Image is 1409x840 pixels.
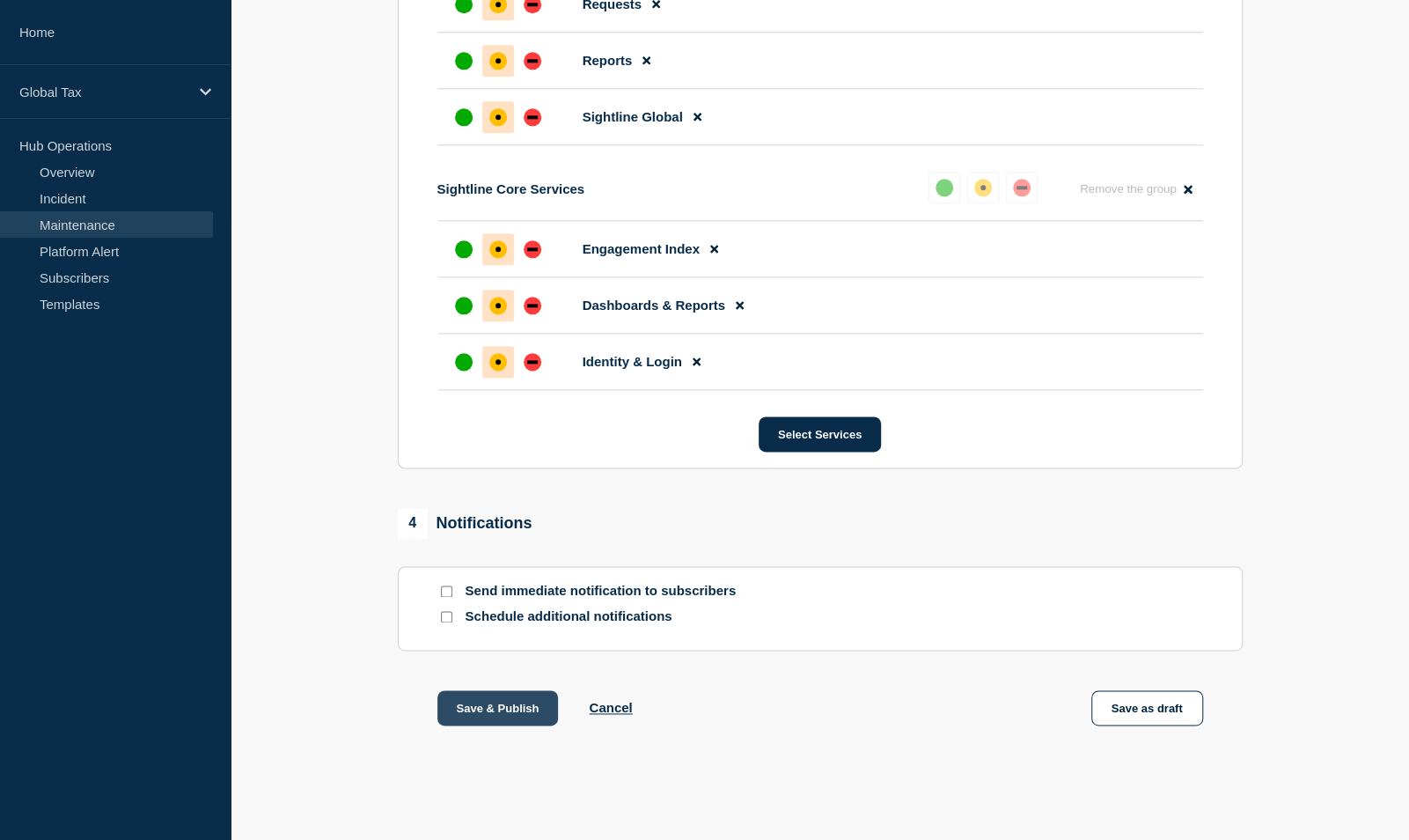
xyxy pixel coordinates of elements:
button: Remove the group [1069,172,1203,206]
div: affected [974,179,992,196]
div: affected [489,52,507,70]
div: down [524,52,541,70]
div: affected [489,297,507,314]
span: Reports [583,53,633,68]
div: down [1013,179,1031,196]
span: Sightline Global [583,109,683,124]
button: Cancel [589,700,632,715]
div: down [524,108,541,126]
div: down [524,297,541,314]
button: affected [967,172,999,203]
div: affected [489,353,507,371]
div: Notifications [398,508,532,538]
span: Identity & Login [583,354,682,369]
p: Send immediate notification to subscribers [466,583,747,600]
p: Schedule additional notifications [466,608,747,625]
div: up [455,353,473,371]
button: Save & Publish [437,690,559,726]
p: Sightline Core Services [437,181,585,196]
span: Dashboards & Reports [583,298,726,313]
button: Select Services [759,416,881,452]
span: 4 [398,508,428,538]
div: up [936,179,953,196]
input: Schedule additional notifications [441,611,452,623]
div: up [455,297,473,314]
p: Global Tax [19,85,188,99]
button: up [928,172,960,203]
div: down [524,240,541,258]
div: up [455,52,473,70]
div: affected [489,240,507,258]
div: down [524,353,541,371]
div: up [455,108,473,126]
span: Engagement Index [583,241,700,256]
div: up [455,240,473,258]
input: Send immediate notification to subscribers [441,586,452,597]
button: Save as draft [1091,690,1203,726]
span: Remove the group [1080,182,1177,195]
div: affected [489,108,507,126]
button: down [1006,172,1038,203]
